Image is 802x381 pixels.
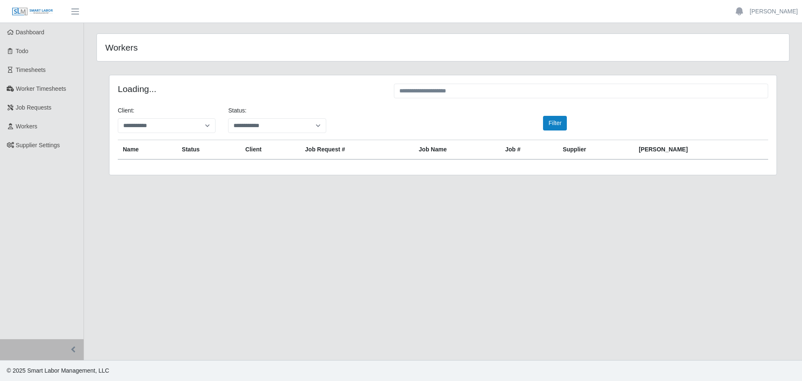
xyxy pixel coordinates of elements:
[118,84,381,94] h4: Loading...
[16,66,46,73] span: Timesheets
[177,140,240,160] th: Status
[16,104,52,111] span: Job Requests
[7,367,109,374] span: © 2025 Smart Labor Management, LLC
[16,142,60,148] span: Supplier Settings
[228,106,246,115] label: Status:
[16,48,28,54] span: Todo
[12,7,53,16] img: SLM Logo
[118,140,177,160] th: Name
[16,85,66,92] span: Worker Timesheets
[300,140,414,160] th: Job Request #
[634,140,768,160] th: [PERSON_NAME]
[543,116,567,130] button: Filter
[105,42,379,53] h4: Workers
[16,123,38,130] span: Workers
[118,106,135,115] label: Client:
[500,140,558,160] th: Job #
[414,140,500,160] th: Job Name
[240,140,300,160] th: Client
[750,7,798,16] a: [PERSON_NAME]
[16,29,45,36] span: Dashboard
[558,140,634,160] th: Supplier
